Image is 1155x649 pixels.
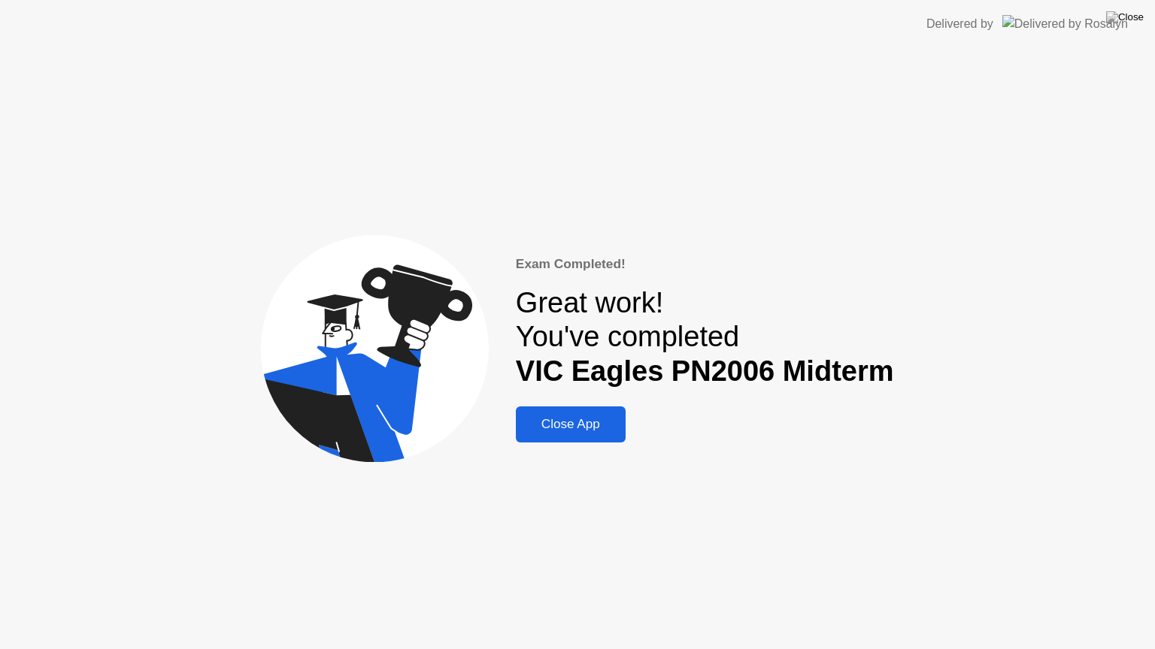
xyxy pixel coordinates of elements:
[516,406,626,442] button: Close App
[516,355,894,387] b: VIC Eagles PN2006 Midterm
[926,15,993,33] div: Delivered by
[1106,11,1144,23] img: Close
[1002,15,1128,32] img: Delivered by Rosalyn
[516,286,894,389] div: Great work! You've completed
[516,255,894,274] div: Exam Completed!
[520,417,621,432] div: Close App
